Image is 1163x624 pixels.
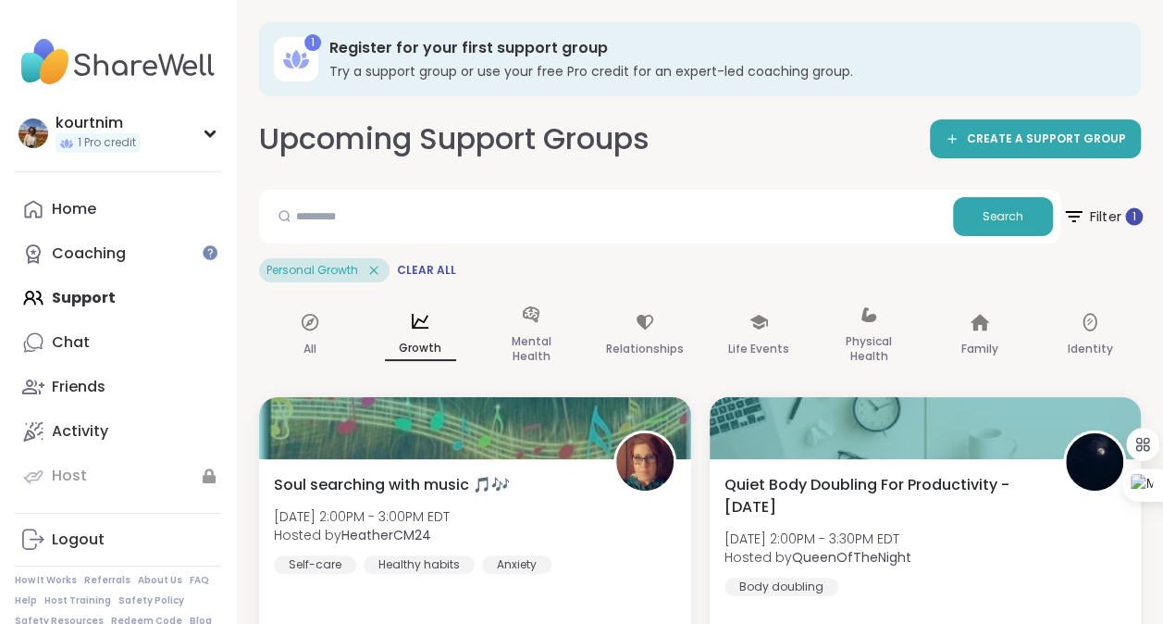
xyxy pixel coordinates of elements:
[606,338,684,360] p: Relationships
[52,421,108,442] div: Activity
[833,331,905,368] p: Physical Health
[259,119,650,160] h2: Upcoming Support Groups
[329,62,1115,81] h3: Try a support group or use your free Pro credit for an expert-led coaching group.
[52,243,126,264] div: Coaching
[967,131,1126,147] span: CREATE A SUPPORT GROUP
[15,187,221,231] a: Home
[724,578,838,596] div: Body doubling
[138,574,182,587] a: About Us
[983,208,1023,225] span: Search
[52,332,90,353] div: Chat
[15,454,221,498] a: Host
[266,263,358,278] span: Personal Growth
[385,337,457,361] p: Growth
[78,135,136,151] span: 1 Pro credit
[56,113,140,133] div: kourtnim
[341,526,431,544] b: HeatherCM24
[190,574,209,587] a: FAQ
[1066,433,1123,491] img: QueenOfTheNight
[329,38,1115,58] h3: Register for your first support group
[84,574,130,587] a: Referrals
[15,518,221,562] a: Logout
[930,119,1141,158] a: CREATE A SUPPORT GROUP
[482,555,551,574] div: Anxiety
[953,197,1053,236] button: Search
[19,119,48,148] img: kourtnim
[728,338,789,360] p: Life Events
[303,338,316,360] p: All
[724,548,911,567] span: Hosted by
[44,594,111,607] a: Host Training
[274,526,450,544] span: Hosted by
[274,555,356,574] div: Self-care
[1064,190,1141,243] button: Filter 1
[1068,338,1113,360] p: Identity
[15,320,221,365] a: Chat
[15,231,221,276] a: Coaching
[397,263,456,278] span: Clear All
[52,377,105,397] div: Friends
[15,365,221,409] a: Friends
[961,338,998,360] p: Family
[1062,193,1143,240] span: Filter
[15,594,37,607] a: Help
[15,409,221,454] a: Activity
[495,331,567,368] p: Mental Health
[616,433,674,491] img: HeatherCM24
[118,594,184,607] a: Safety Policy
[724,530,911,548] span: [DATE] 2:00PM - 3:30PM EDT
[52,199,96,219] div: Home
[274,474,510,496] span: Soul searching with music 🎵🎶
[724,474,1044,518] span: Quiet Body Doubling For Productivity - [DATE]
[203,245,217,260] iframe: Spotlight
[274,507,450,526] span: [DATE] 2:00PM - 3:00PM EDT
[52,530,105,550] div: Logout
[792,548,911,567] b: QueenOfTheNight
[304,34,321,51] div: 1
[52,466,87,486] div: Host
[1132,208,1136,225] span: 1
[364,555,475,574] div: Healthy habits
[15,30,221,94] img: ShareWell Nav Logo
[15,574,77,587] a: How It Works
